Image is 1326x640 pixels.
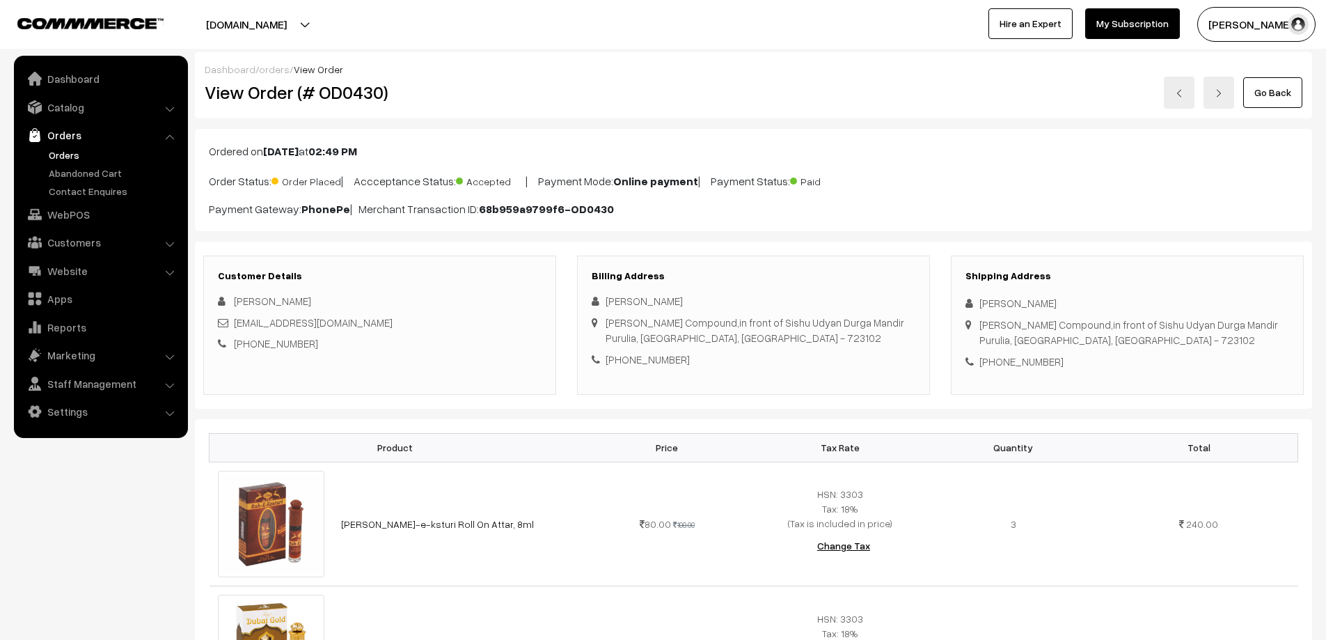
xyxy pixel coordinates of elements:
h2: View Order (# OD0430) [205,81,557,103]
img: right-arrow.png [1215,89,1223,97]
a: Orders [45,148,183,162]
div: [PHONE_NUMBER] [965,354,1289,370]
a: Go Back [1243,77,1302,108]
span: HSN: 3303 Tax: 18% (Tax is included in price) [788,488,892,529]
p: Order Status: | Accceptance Status: | Payment Mode: | Payment Status: [209,171,1298,189]
img: 8ml almas Ruh-e-kasturi attar.jpg [218,471,325,578]
img: left-arrow.png [1175,89,1183,97]
a: Reports [17,315,183,340]
h3: Shipping Address [965,270,1289,282]
a: COMMMERCE [17,14,139,31]
button: [DOMAIN_NAME] [157,7,336,42]
a: My Subscription [1085,8,1180,39]
div: [PERSON_NAME] [592,293,915,309]
div: [PHONE_NUMBER] [592,352,915,368]
button: Change Tax [806,531,881,561]
a: [PHONE_NUMBER] [234,337,318,350]
span: 240.00 [1186,518,1218,530]
h3: Billing Address [592,270,915,282]
strike: 100.00 [673,520,695,529]
img: user [1288,14,1309,35]
th: Tax Rate [753,433,926,462]
a: Settings [17,399,183,424]
span: Accepted [456,171,526,189]
a: Marketing [17,343,183,368]
a: WebPOS [17,202,183,227]
a: orders [259,63,290,75]
img: COMMMERCE [17,18,164,29]
div: [PERSON_NAME] Compound,in front of Sishu Udyan Durga Mandir Purulia, [GEOGRAPHIC_DATA], [GEOGRAPH... [979,317,1278,348]
a: Dashboard [205,63,255,75]
b: PhonePe [301,202,350,216]
span: [PERSON_NAME] [234,295,311,307]
button: [PERSON_NAME] D [1197,7,1316,42]
span: Paid [790,171,860,189]
a: [EMAIL_ADDRESS][DOMAIN_NAME] [234,316,393,329]
a: Customers [17,230,183,255]
a: Apps [17,286,183,311]
a: [PERSON_NAME]-e-ksturi Roll On Attar, 8ml [341,518,534,530]
div: [PERSON_NAME] Compound,in front of Sishu Udyan Durga Mandir Purulia, [GEOGRAPHIC_DATA], [GEOGRAPH... [606,315,904,346]
b: Online payment [613,174,698,188]
a: Website [17,258,183,283]
a: Staff Management [17,371,183,396]
a: Catalog [17,95,183,120]
span: View Order [294,63,343,75]
div: / / [205,62,1302,77]
a: Contact Enquires [45,184,183,198]
th: Quantity [926,433,1100,462]
h3: Customer Details [218,270,542,282]
th: Total [1100,433,1297,462]
b: [DATE] [263,144,299,158]
p: Ordered on at [209,143,1298,159]
b: 02:49 PM [308,144,357,158]
b: 68b959a9799f6-OD0430 [479,202,614,216]
div: [PERSON_NAME] [965,295,1289,311]
span: Order Placed [271,171,341,189]
a: Abandoned Cart [45,166,183,180]
span: 80.00 [640,518,671,530]
a: Hire an Expert [988,8,1073,39]
a: Orders [17,123,183,148]
a: Dashboard [17,66,183,91]
span: 3 [1011,518,1016,530]
th: Product [210,433,581,462]
p: Payment Gateway: | Merchant Transaction ID: [209,201,1298,217]
th: Price [581,433,754,462]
